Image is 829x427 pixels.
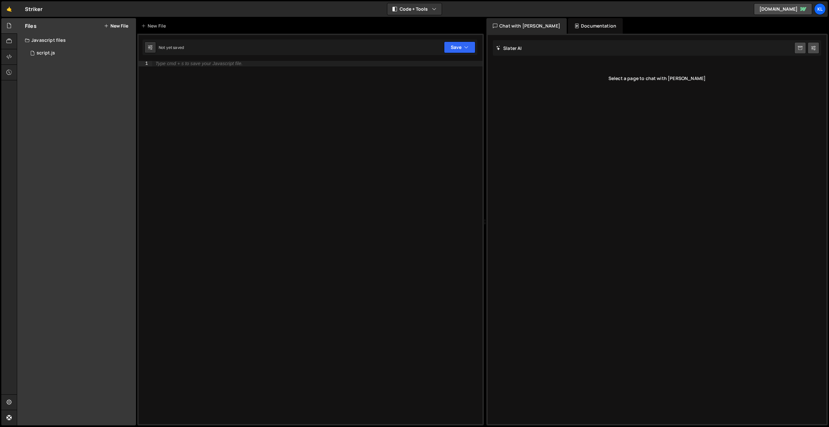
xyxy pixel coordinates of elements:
div: 1 [139,61,152,66]
div: Not yet saved [159,45,184,50]
div: Documentation [568,18,623,34]
div: New File [141,23,168,29]
a: Kl [814,3,826,15]
a: [DOMAIN_NAME] [754,3,812,15]
button: New File [104,23,128,29]
div: Javascript files [17,34,136,47]
div: Chat with [PERSON_NAME] [486,18,567,34]
div: 16821/45965.js [25,47,136,60]
a: 🤙 [1,1,17,17]
div: script.js [37,50,55,56]
button: Code + Tools [387,3,442,15]
h2: Slater AI [496,45,522,51]
div: Striker [25,5,42,13]
div: Select a page to chat with [PERSON_NAME] [493,65,821,91]
div: Type cmd + s to save your Javascript file. [155,61,243,66]
button: Save [444,41,475,53]
h2: Files [25,22,37,29]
